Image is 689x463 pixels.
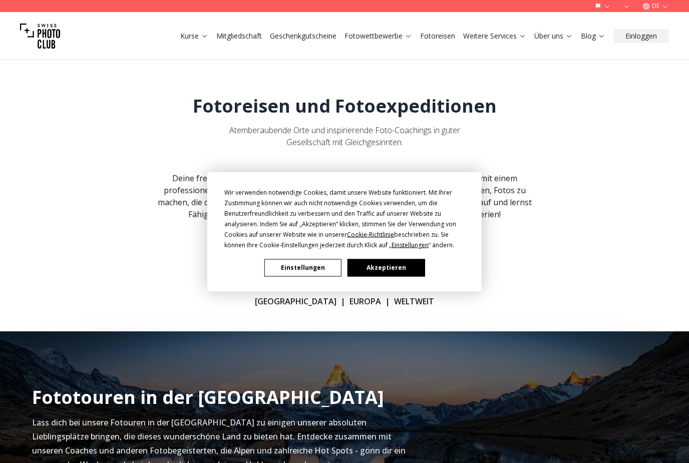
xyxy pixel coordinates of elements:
[264,259,341,276] button: Einstellungen
[224,187,465,250] div: Wir verwenden notwendige Cookies, damit unsere Website funktioniert. Mit Ihrer Zustimmung können ...
[348,259,425,276] button: Akzeptieren
[347,230,394,238] span: Cookie-Richtlinie
[392,240,429,249] span: Einstellungen
[207,172,482,291] div: Cookie Consent Prompt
